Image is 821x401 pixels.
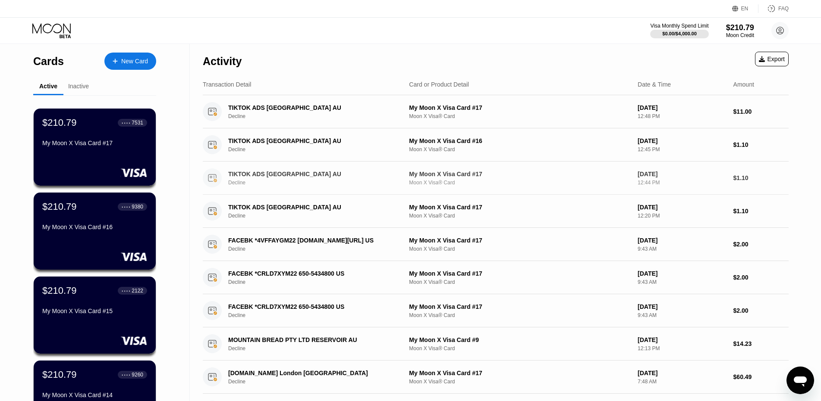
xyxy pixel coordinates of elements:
div: [DATE] [638,204,726,211]
div: 12:44 PM [638,180,726,186]
div: [DATE] [638,171,726,177]
div: $0.00 / $4,000.00 [662,31,697,36]
div: Decline [228,213,408,219]
div: Decline [228,312,408,318]
div: Card or Product Detail [409,81,469,88]
div: [DATE] [638,237,726,244]
div: $210.79● ● ● ●9380My Moon X Visa Card #16 [34,193,156,270]
div: Decline [228,113,408,119]
div: My Moon X Visa Card #17 [409,270,631,277]
div: My Moon X Visa Card #15 [42,308,147,314]
div: Decline [228,345,408,351]
div: Moon Credit [726,32,754,38]
div: Moon X Visa® Card [409,312,631,318]
div: FAQ [758,4,789,13]
div: My Moon X Visa Card #17 [409,204,631,211]
div: 12:20 PM [638,213,726,219]
div: TIKTOK ADS [GEOGRAPHIC_DATA] AU [228,204,395,211]
div: Moon X Visa® Card [409,279,631,285]
div: Export [759,56,785,62]
div: FAQ [778,6,789,12]
div: 9:43 AM [638,312,726,318]
div: Moon X Visa® Card [409,213,631,219]
div: [DATE] [638,270,726,277]
div: $11.00 [733,108,789,115]
div: My Moon X Visa Card #17 [409,303,631,310]
div: $2.00 [733,307,789,314]
div: ● ● ● ● [122,373,130,376]
div: $1.10 [733,174,789,181]
div: Decline [228,379,408,385]
div: [DATE] [638,303,726,310]
div: Date & Time [638,81,671,88]
div: $1.10 [733,208,789,214]
div: $2.00 [733,274,789,281]
div: My Moon X Visa Card #17 [409,370,631,376]
div: My Moon X Visa Card #17 [409,237,631,244]
div: EN [741,6,749,12]
div: Amount [733,81,754,88]
div: New Card [104,53,156,70]
div: 7:48 AM [638,379,726,385]
div: Export [755,52,789,66]
div: Transaction Detail [203,81,251,88]
div: 9:43 AM [638,246,726,252]
div: FACEBK *4VFFAYGM22 [DOMAIN_NAME][URL] US [228,237,395,244]
div: Visa Monthly Spend Limit [650,23,708,29]
div: My Moon X Visa Card #17 [409,104,631,111]
div: Moon X Visa® Card [409,113,631,119]
div: Inactive [68,83,89,90]
div: FACEBK *CRLD7XYM22 650-5434800 US [228,303,395,310]
div: 7531 [132,120,143,126]
div: Decline [228,146,408,152]
div: 9380 [132,204,143,210]
div: TIKTOK ADS [GEOGRAPHIC_DATA] AUDeclineMy Moon X Visa Card #17Moon X Visa® Card[DATE]12:44 PM$1.10 [203,162,789,195]
div: 9260 [132,372,143,378]
div: $210.79 [42,369,77,380]
div: TIKTOK ADS [GEOGRAPHIC_DATA] AUDeclineMy Moon X Visa Card #16Moon X Visa® Card[DATE]12:45 PM$1.10 [203,128,789,162]
div: EN [732,4,758,13]
div: MOUNTAIN BREAD PTY LTD RESERVOIR AUDeclineMy Moon X Visa Card #9Moon X Visa® Card[DATE]12:13 PM$1... [203,327,789,361]
div: Active [39,83,57,90]
div: My Moon X Visa Card #17 [42,140,147,146]
div: Cards [33,55,64,68]
div: [DOMAIN_NAME] London [GEOGRAPHIC_DATA]DeclineMy Moon X Visa Card #17Moon X Visa® Card[DATE]7:48 A... [203,361,789,394]
div: [DATE] [638,104,726,111]
div: TIKTOK ADS [GEOGRAPHIC_DATA] AU [228,171,395,177]
div: 12:48 PM [638,113,726,119]
div: Moon X Visa® Card [409,180,631,186]
div: My Moon X Visa Card #17 [409,171,631,177]
div: TIKTOK ADS [GEOGRAPHIC_DATA] AUDeclineMy Moon X Visa Card #17Moon X Visa® Card[DATE]12:20 PM$1.10 [203,195,789,228]
div: ● ● ● ● [122,289,130,292]
div: $210.79 [42,201,77,212]
div: 2122 [132,288,143,294]
div: $210.79● ● ● ●2122My Moon X Visa Card #15 [34,277,156,354]
div: Activity [203,55,242,68]
div: $210.79 [42,285,77,296]
div: My Moon X Visa Card #16 [409,137,631,144]
div: 9:43 AM [638,279,726,285]
div: [DOMAIN_NAME] London [GEOGRAPHIC_DATA] [228,370,395,376]
div: Moon X Visa® Card [409,246,631,252]
div: FACEBK *CRLD7XYM22 650-5434800 US [228,270,395,277]
div: $60.49 [733,373,789,380]
div: $210.79 [726,23,754,32]
div: Moon X Visa® Card [409,146,631,152]
div: MOUNTAIN BREAD PTY LTD RESERVOIR AU [228,336,395,343]
div: $2.00 [733,241,789,248]
div: Decline [228,246,408,252]
iframe: 启动消息传送窗口的按钮 [786,367,814,394]
div: Decline [228,279,408,285]
div: FACEBK *4VFFAYGM22 [DOMAIN_NAME][URL] USDeclineMy Moon X Visa Card #17Moon X Visa® Card[DATE]9:43... [203,228,789,261]
div: My Moon X Visa Card #16 [42,224,147,230]
div: $210.79 [42,117,77,128]
div: Moon X Visa® Card [409,379,631,385]
div: [DATE] [638,370,726,376]
div: ● ● ● ● [122,121,130,124]
div: 12:13 PM [638,345,726,351]
div: $14.23 [733,340,789,347]
div: $210.79Moon Credit [726,23,754,38]
div: [DATE] [638,137,726,144]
